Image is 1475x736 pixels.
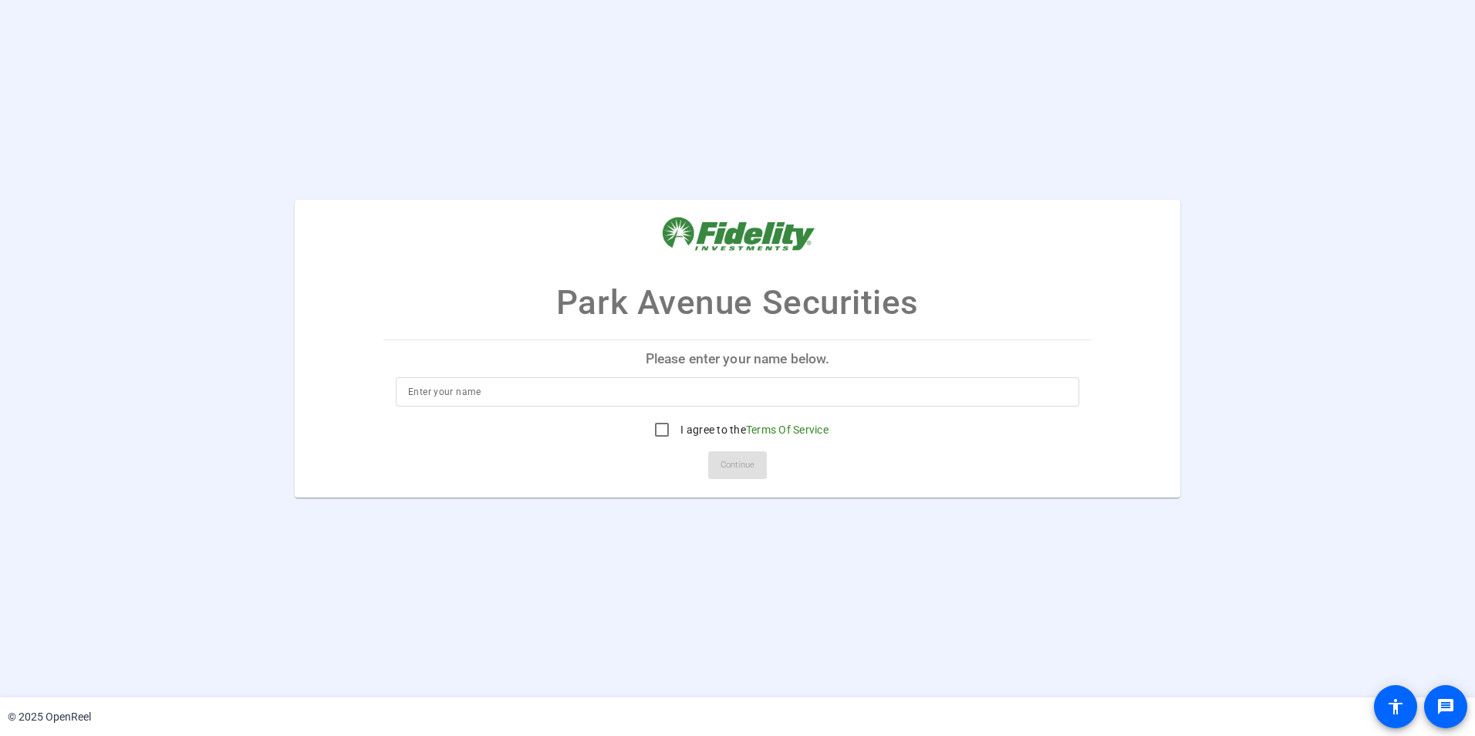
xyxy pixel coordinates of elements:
div: © 2025 OpenReel [8,709,91,725]
p: Please enter your name below. [383,340,1092,377]
label: I agree to the [677,422,829,437]
mat-icon: message [1436,697,1455,716]
img: company-logo [660,215,815,254]
a: Terms Of Service [746,424,829,436]
mat-icon: accessibility [1386,697,1405,716]
input: Enter your name [408,383,1067,401]
p: Park Avenue Securities [556,277,919,328]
